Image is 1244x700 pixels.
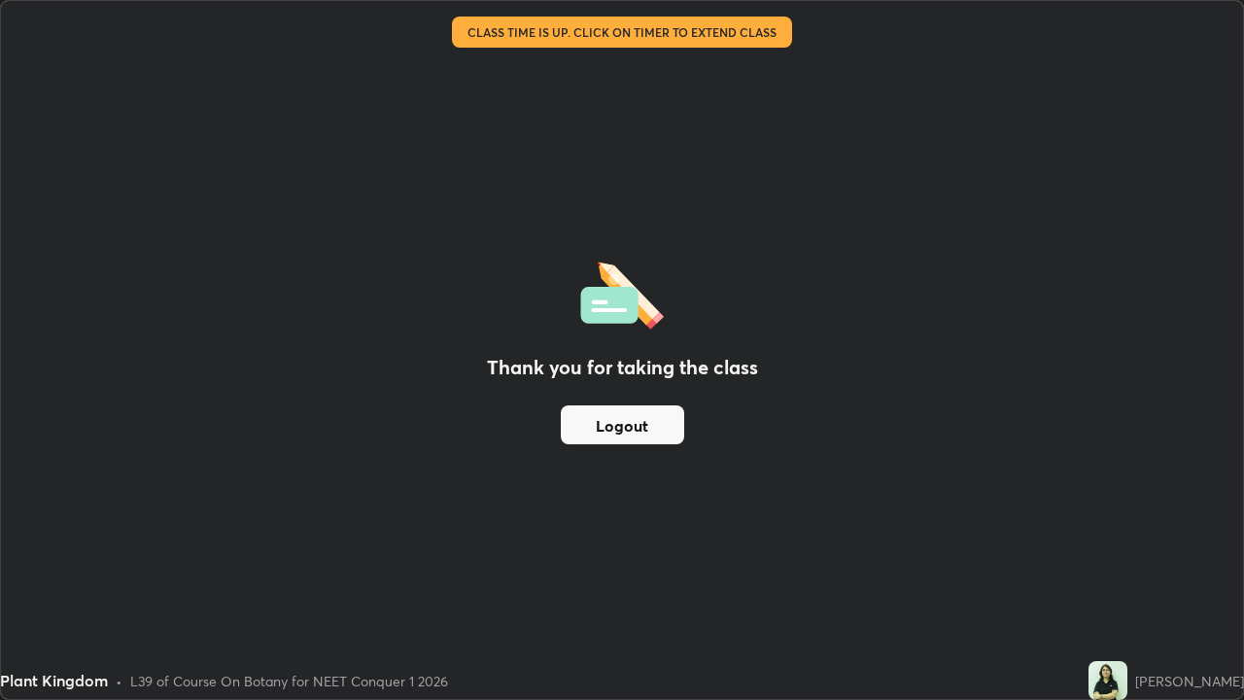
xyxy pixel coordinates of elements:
[130,671,448,691] div: L39 of Course On Botany for NEET Conquer 1 2026
[561,405,684,444] button: Logout
[487,353,758,382] h2: Thank you for taking the class
[116,671,122,691] div: •
[1088,661,1127,700] img: b717d25577f447d5b7b8baad72da35ae.jpg
[1135,671,1244,691] div: [PERSON_NAME]
[580,256,664,330] img: offlineFeedback.1438e8b3.svg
